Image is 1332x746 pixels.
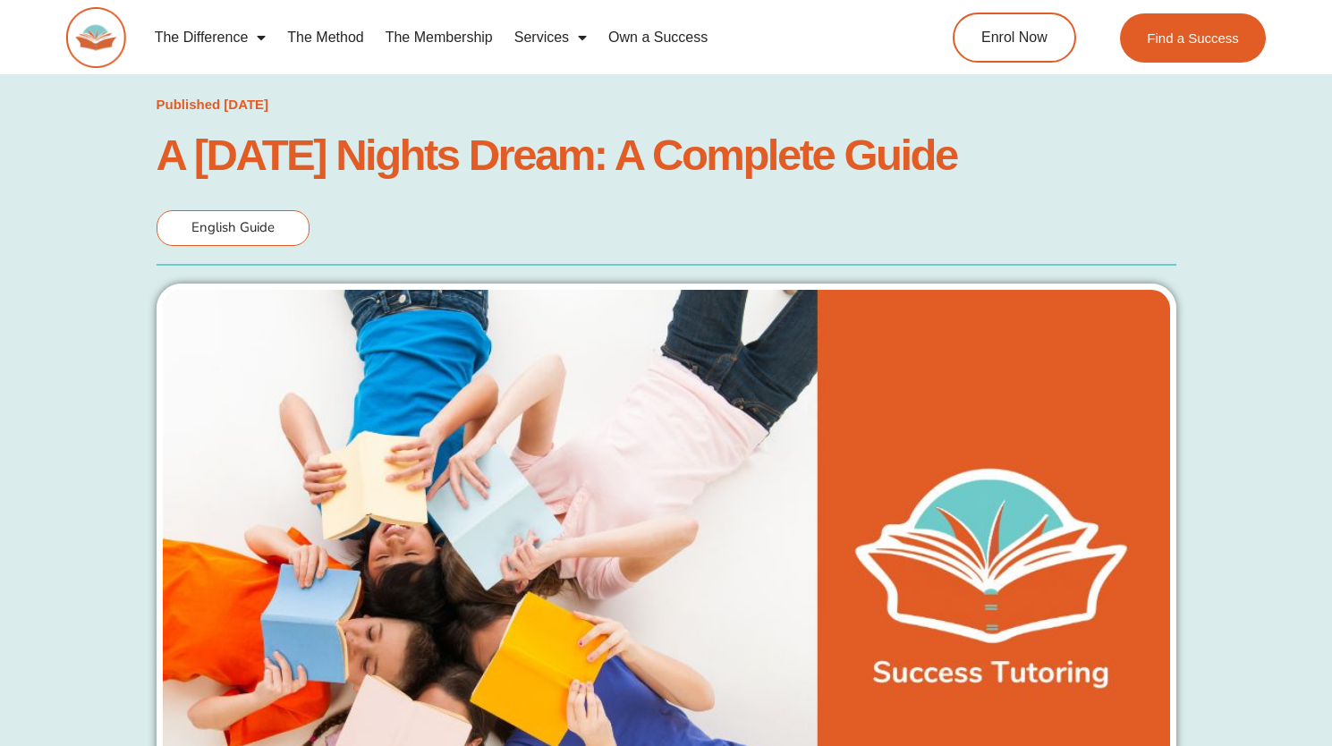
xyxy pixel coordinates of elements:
[375,17,504,58] a: The Membership
[224,97,268,112] time: [DATE]
[504,17,598,58] a: Services
[157,97,221,112] span: Published
[191,218,275,236] span: English Guide
[144,17,885,58] nav: Menu
[598,17,718,58] a: Own a Success
[981,30,1048,45] span: Enrol Now
[1120,13,1266,63] a: Find a Success
[144,17,277,58] a: The Difference
[276,17,374,58] a: The Method
[1147,31,1239,45] span: Find a Success
[157,92,269,117] a: Published [DATE]
[157,135,1176,174] h1: A [DATE] Nights Dream: A Complete Guide
[953,13,1076,63] a: Enrol Now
